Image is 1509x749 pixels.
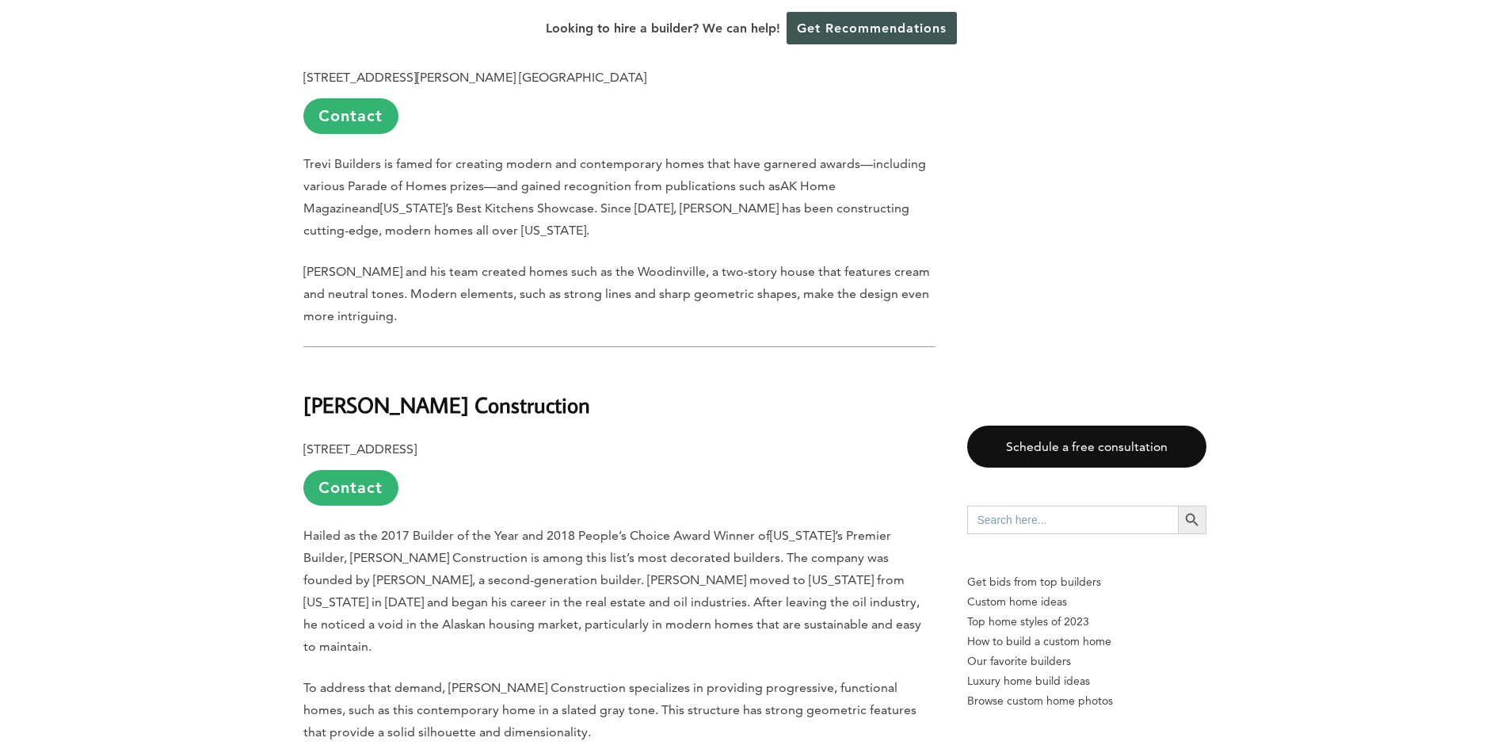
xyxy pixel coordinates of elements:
span: [US_STATE]’s Best Kitchens Showcase [380,201,594,216]
a: Contact [303,470,398,506]
svg: Search [1183,511,1201,529]
a: Luxury home build ideas [967,671,1206,691]
span: . Since [DATE], [PERSON_NAME] has been constructing cutting-edge, modern homes all over [US_STATE]. [303,201,909,238]
input: Search here... [967,506,1178,534]
b: [PERSON_NAME] Construction [303,391,590,418]
b: [STREET_ADDRESS][PERSON_NAME] [GEOGRAPHIC_DATA] [303,70,646,85]
a: Browse custom home photos [967,691,1206,711]
iframe: Drift Widget Chat Controller [1205,635,1490,730]
span: To address that demand, [PERSON_NAME] Construction specializes in providing progressive, function... [303,680,916,739]
a: Custom home ideas [967,592,1206,612]
a: Contact [303,98,398,134]
a: Our favorite builders [967,652,1206,671]
span: Hailed as the 2017 Builder of the Year and 2018 People’s Choice Award Winner of [303,528,770,543]
span: , [PERSON_NAME] Construction is among this list’s most decorated builders. The company was founde... [303,550,921,654]
span: [PERSON_NAME] and his team created homes such as the Woodinville, a two-story house that features... [303,264,930,323]
a: Schedule a free consultation [967,426,1206,468]
a: Get Recommendations [787,12,957,44]
a: How to build a custom home [967,632,1206,652]
p: Get bids from top builders [967,572,1206,592]
b: [STREET_ADDRESS] [303,441,417,457]
span: Trevi Builders is famed for creating modern and contemporary homes that have garnered awards—incl... [303,156,926,193]
a: Top home styles of 2023 [967,612,1206,632]
span: and [359,201,380,216]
